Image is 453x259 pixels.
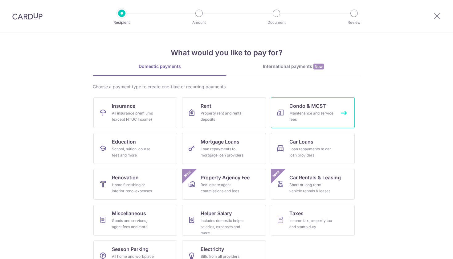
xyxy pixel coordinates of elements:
div: Includes domestic helper salaries, expenses and more [201,218,245,236]
span: Car Rentals & Leasing [289,174,341,181]
span: Miscellaneous [112,210,146,217]
span: Rent [201,102,211,110]
a: Condo & MCSTMaintenance and service fees [271,97,355,128]
span: Helper Salary [201,210,232,217]
div: Income tax, property tax and stamp duty [289,218,334,230]
a: MiscellaneousGoods and services, agent fees and more [93,205,177,236]
img: CardUp [12,12,43,20]
div: Choose a payment type to create one-time or recurring payments. [93,84,360,90]
div: All insurance premiums (except NTUC Income) [112,110,156,123]
a: Helper SalaryIncludes domestic helper salaries, expenses and more [182,205,266,236]
div: Real estate agent commissions and fees [201,182,245,194]
p: Review [331,19,377,26]
p: Amount [176,19,222,26]
div: School, tuition, course fees and more [112,146,156,158]
span: Education [112,138,136,145]
a: Property Agency FeeReal estate agent commissions and feesNew [182,169,266,200]
p: Recipient [99,19,145,26]
span: Insurance [112,102,135,110]
span: New [271,169,281,179]
div: Home furnishing or interior reno-expenses [112,182,156,194]
div: Short or long‑term vehicle rentals & leases [289,182,334,194]
a: EducationSchool, tuition, course fees and more [93,133,177,164]
div: Loan repayments to car loan providers [289,146,334,158]
span: Renovation [112,174,139,181]
span: Car Loans [289,138,313,145]
a: Car LoansLoan repayments to car loan providers [271,133,355,164]
div: Goods and services, agent fees and more [112,218,156,230]
span: Season Parking [112,245,149,253]
span: Taxes [289,210,304,217]
span: Electricity [201,245,224,253]
span: New [313,64,324,69]
a: InsuranceAll insurance premiums (except NTUC Income) [93,97,177,128]
span: New [182,169,193,179]
span: Mortgage Loans [201,138,239,145]
a: Mortgage LoansLoan repayments to mortgage loan providers [182,133,266,164]
h4: What would you like to pay for? [93,47,360,58]
a: TaxesIncome tax, property tax and stamp duty [271,205,355,236]
div: International payments [226,63,360,70]
span: Property Agency Fee [201,174,250,181]
a: RentProperty rent and rental deposits [182,97,266,128]
div: Maintenance and service fees [289,110,334,123]
div: Loan repayments to mortgage loan providers [201,146,245,158]
div: Domestic payments [93,63,226,69]
a: Car Rentals & LeasingShort or long‑term vehicle rentals & leasesNew [271,169,355,200]
a: RenovationHome furnishing or interior reno-expenses [93,169,177,200]
div: Property rent and rental deposits [201,110,245,123]
p: Document [254,19,299,26]
span: Condo & MCST [289,102,326,110]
